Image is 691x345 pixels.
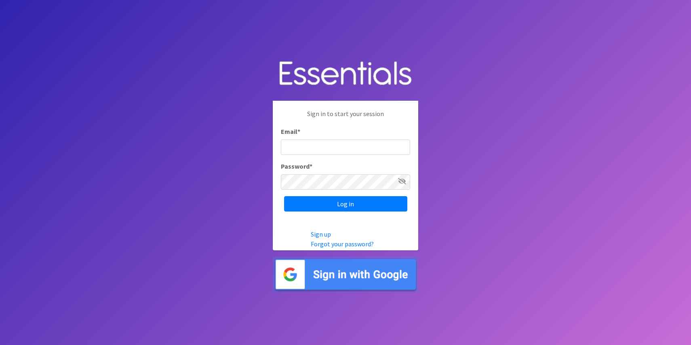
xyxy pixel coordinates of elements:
img: Human Essentials [273,53,418,95]
abbr: required [297,127,300,135]
input: Log in [284,196,407,212]
abbr: required [310,162,312,170]
img: Sign in with Google [273,257,418,292]
label: Password [281,161,312,171]
p: Sign in to start your session [281,109,410,127]
label: Email [281,127,300,136]
a: Forgot your password? [311,240,374,248]
a: Sign up [311,230,331,238]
